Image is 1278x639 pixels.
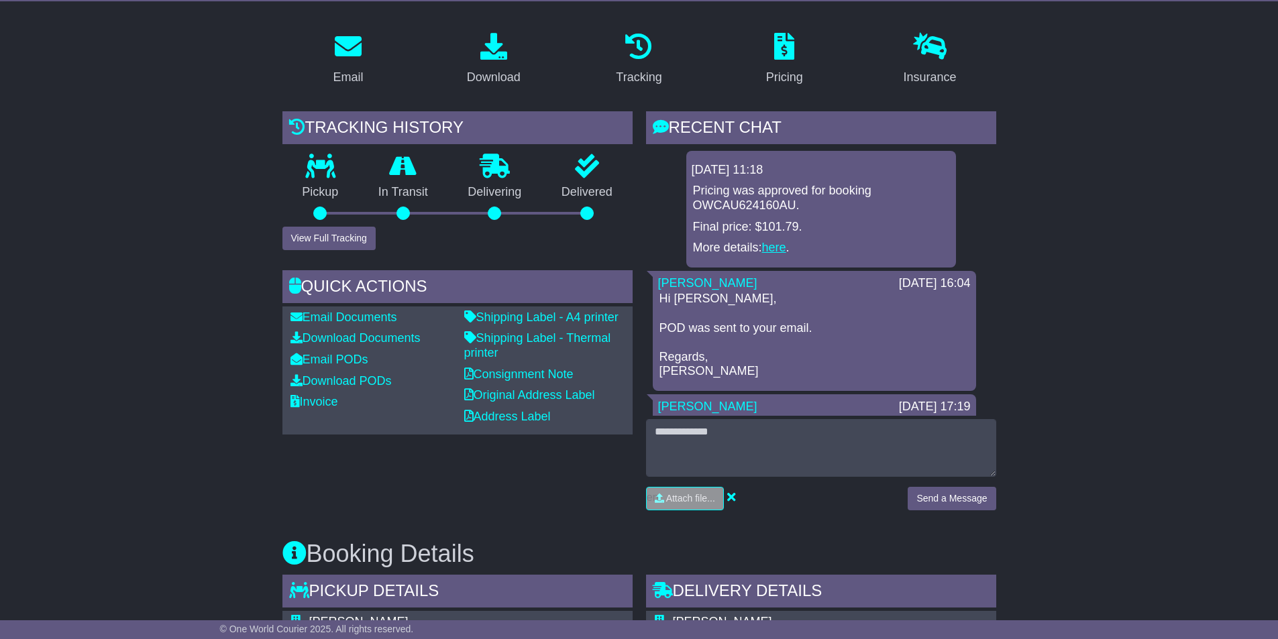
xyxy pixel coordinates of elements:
[282,227,376,250] button: View Full Tracking
[692,163,951,178] div: [DATE] 11:18
[464,388,595,402] a: Original Address Label
[646,111,996,148] div: RECENT CHAT
[766,68,803,86] div: Pricing
[282,270,633,306] div: Quick Actions
[673,615,772,628] span: [PERSON_NAME]
[458,28,529,91] a: Download
[904,68,957,86] div: Insurance
[616,68,661,86] div: Tracking
[324,28,372,91] a: Email
[908,487,996,510] button: Send a Message
[659,415,969,487] p: I will request the POD from StarTrack and share it with you Regards, [PERSON_NAME]
[282,575,633,611] div: Pickup Details
[693,184,949,213] p: Pricing was approved for booking OWCAU624160AU.
[693,241,949,255] p: More details: .
[658,400,757,413] a: [PERSON_NAME]
[762,241,786,254] a: here
[659,292,969,379] p: Hi [PERSON_NAME], POD was sent to your email. Regards, [PERSON_NAME]
[895,28,965,91] a: Insurance
[693,220,949,235] p: Final price: $101.79.
[220,624,414,634] span: © One World Courier 2025. All rights reserved.
[464,410,551,423] a: Address Label
[541,185,633,200] p: Delivered
[464,331,611,359] a: Shipping Label - Thermal printer
[290,395,338,408] a: Invoice
[464,367,574,381] a: Consignment Note
[464,310,619,324] a: Shipping Label - A4 printer
[282,540,996,567] h3: Booking Details
[290,331,421,345] a: Download Documents
[658,276,757,290] a: [PERSON_NAME]
[333,68,363,86] div: Email
[899,276,971,291] div: [DATE] 16:04
[448,185,542,200] p: Delivering
[282,185,359,200] p: Pickup
[309,615,409,628] span: [PERSON_NAME]
[290,374,392,388] a: Download PODs
[290,353,368,366] a: Email PODs
[757,28,812,91] a: Pricing
[282,111,633,148] div: Tracking history
[358,185,448,200] p: In Transit
[290,310,397,324] a: Email Documents
[467,68,521,86] div: Download
[607,28,670,91] a: Tracking
[899,400,971,414] div: [DATE] 17:19
[646,575,996,611] div: Delivery Details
